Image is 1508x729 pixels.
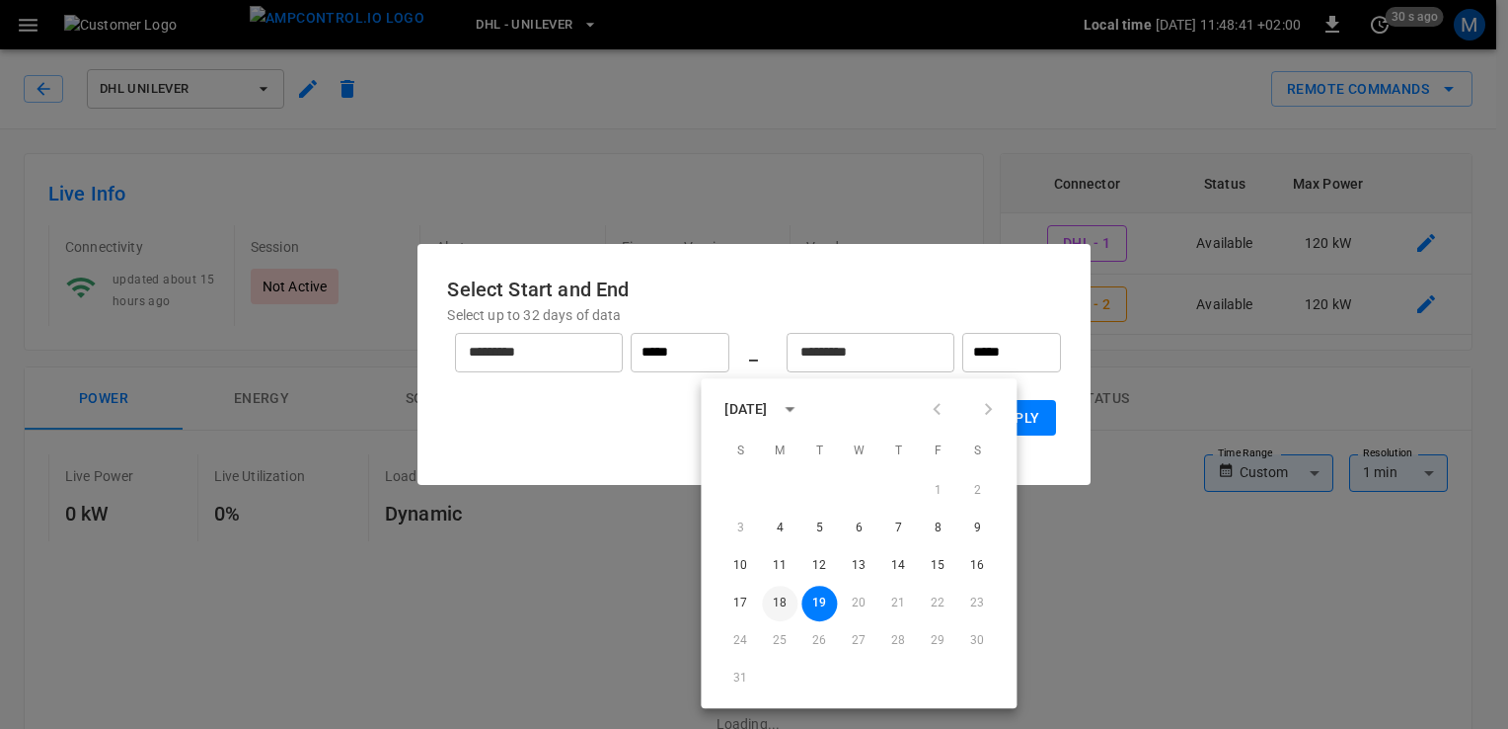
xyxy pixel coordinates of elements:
button: Apply [981,400,1056,437]
button: 9 [959,511,995,546]
button: 19 [801,586,837,621]
button: 7 [880,511,916,546]
span: Monday [762,432,797,471]
button: 10 [722,548,758,584]
span: Saturday [959,432,995,471]
span: Tuesday [801,432,837,471]
button: 6 [841,511,876,546]
button: 15 [920,548,955,584]
button: 12 [801,548,837,584]
span: Wednesday [841,432,876,471]
h6: Select Start and End [447,274,1060,305]
button: 8 [920,511,955,546]
button: 18 [762,586,797,621]
button: 14 [880,548,916,584]
h6: _ [749,337,758,368]
button: 13 [841,548,876,584]
button: 5 [801,511,837,546]
button: 17 [722,586,758,621]
button: 4 [762,511,797,546]
button: 11 [762,548,797,584]
span: Friday [920,432,955,471]
div: [DATE] [724,399,767,420]
span: Thursday [880,432,916,471]
button: 16 [959,548,995,584]
button: calendar view is open, switch to year view [773,392,806,426]
p: Select up to 32 days of data [447,305,1060,325]
span: Sunday [722,432,758,471]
